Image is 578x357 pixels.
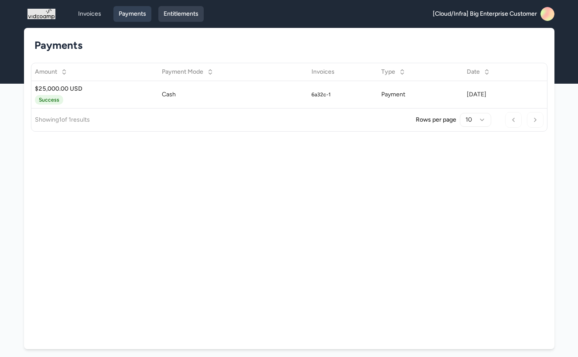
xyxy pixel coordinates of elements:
button: Date [462,65,496,79]
div: Cash [162,90,304,99]
span: Date [467,68,480,76]
a: Payments [113,6,151,22]
a: [Cloud/Infra] Big Enterprise Customer [433,7,554,21]
span: Type [381,68,395,76]
div: $25,000.00 USD [35,85,155,93]
button: Type [376,65,411,79]
a: Entitlements [158,6,204,22]
span: Success [35,95,63,105]
button: Payment Mode [157,65,219,79]
div: [DATE] [467,90,543,99]
h1: Payments [34,38,537,52]
div: payment [381,90,460,99]
span: Amount [35,68,57,76]
span: [Cloud/Infra] Big Enterprise Customer [433,10,537,18]
div: 6a32c-1 [311,91,331,98]
img: logo_1757534123.png [27,7,55,21]
span: Payment Mode [162,68,203,76]
th: Invoices [308,63,378,81]
p: Rows per page [416,116,456,124]
button: Amount [30,65,73,79]
a: Invoices [73,6,106,22]
p: Showing 1 of 1 results [35,116,90,124]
